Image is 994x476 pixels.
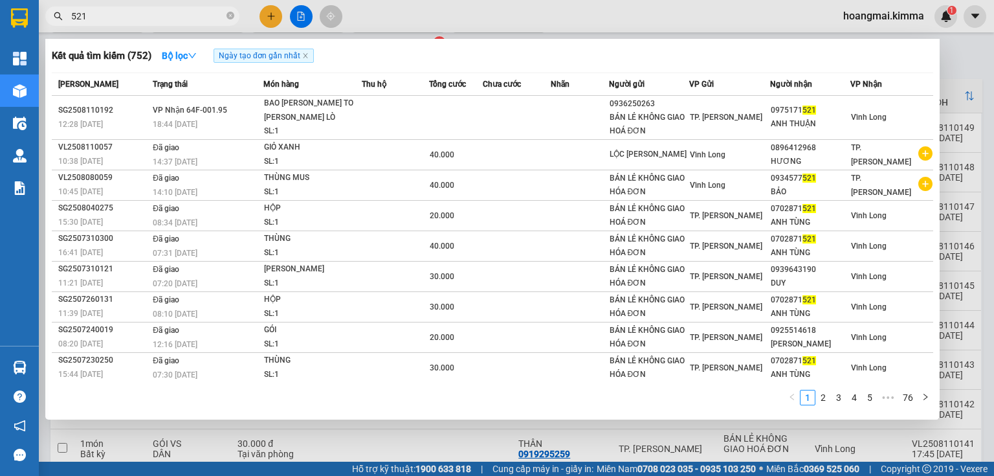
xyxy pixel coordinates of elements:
span: Đã giao [153,295,179,304]
a: 1 [801,391,815,405]
button: right [918,390,933,405]
div: SL: 1 [264,124,361,139]
span: TP. [PERSON_NAME] [690,333,762,342]
a: 76 [899,391,917,405]
span: Ngày tạo đơn gần nhất [214,49,314,63]
span: TP. [PERSON_NAME] [690,242,762,251]
div: GÓI [264,323,361,337]
div: VL2508110057 [58,141,149,154]
div: 0702871 [771,232,850,246]
span: ••• [878,390,898,405]
div: BẢO [771,185,850,199]
li: 3 [831,390,846,405]
span: Vĩnh Long [851,272,887,281]
button: Bộ lọcdown [151,45,207,66]
div: SL: 1 [264,185,361,199]
div: HỘP [264,201,361,216]
a: 5 [863,391,877,405]
div: BÁN LẺ KHÔNG GIAO HÓA ĐƠN [610,354,689,381]
div: SL: 1 [264,246,361,260]
span: TP. [PERSON_NAME] [690,211,762,220]
span: 08:20 [DATE] [58,339,103,348]
span: Thu hộ [362,80,386,89]
span: 15:44 [DATE] [58,370,103,379]
span: 08:10 [DATE] [153,310,197,319]
button: left [784,390,800,405]
span: 521 [802,295,816,304]
span: VP Nhận 64F-001.95 [153,106,227,115]
span: 07:30 [DATE] [153,370,197,380]
img: warehouse-icon [13,84,27,98]
span: 521 [802,356,816,365]
span: 10:38 [DATE] [58,157,103,166]
div: THÙNG MUS [264,171,361,185]
span: Vĩnh Long [851,211,887,220]
span: left [788,393,796,401]
span: close-circle [226,10,234,23]
div: SG2507260131 [58,293,149,306]
li: 76 [898,390,918,405]
span: Đã giao [153,204,179,213]
span: 521 [802,234,816,244]
div: SG2508040275 [58,201,149,215]
div: GIỎ XANH [264,141,361,155]
div: HỘP [264,293,361,307]
div: BÁN LẺ KHÔNG GIAO HÓA ĐƠN [610,263,689,290]
div: HƯƠNG [771,155,850,168]
span: Vĩnh Long [851,113,887,122]
div: BÁN LẺ KHÔNG GIAO HÓA ĐƠN [610,172,689,199]
span: 40.000 [430,150,454,159]
div: THÙNG [264,232,361,246]
div: ANH TÙNG [771,246,850,260]
img: logo-vxr [11,8,28,28]
input: Tìm tên, số ĐT hoặc mã đơn [71,9,224,23]
span: 30.000 [430,272,454,281]
div: SG2507310300 [58,232,149,245]
li: Next Page [918,390,933,405]
span: Nhãn [551,80,569,89]
img: warehouse-icon [13,149,27,163]
span: question-circle [14,391,26,403]
span: Đã giao [153,326,179,335]
span: right [922,393,929,401]
span: 14:37 [DATE] [153,157,197,166]
div: DUY [771,277,850,290]
span: 521 [802,106,816,115]
div: SL: 1 [264,368,361,382]
span: VP Gửi [689,80,714,89]
span: 07:31 [DATE] [153,249,197,258]
div: BÁN LẺ KHÔNG GIAO HOÁ ĐƠN [610,111,689,138]
h3: Kết quả tìm kiếm ( 752 ) [52,49,151,63]
span: 521 [802,174,816,183]
div: 0936250263 [610,97,689,111]
span: TP. [PERSON_NAME] [690,113,762,122]
span: 10:45 [DATE] [58,187,103,196]
span: 16:41 [DATE] [58,248,103,257]
strong: Bộ lọc [162,51,197,61]
div: 0702871 [771,293,850,307]
div: ANH TÙNG [771,216,850,229]
span: Món hàng [263,80,299,89]
span: 30.000 [430,363,454,372]
div: LỘC [PERSON_NAME] [610,148,689,161]
span: close [302,52,309,59]
span: VP Nhận [850,80,882,89]
span: 12:28 [DATE] [58,120,103,129]
a: 3 [832,391,846,405]
span: [PERSON_NAME] [58,80,118,89]
span: Tổng cước [429,80,466,89]
div: SL: 1 [264,337,361,352]
div: SG2508110192 [58,104,149,117]
div: SG2507230250 [58,354,149,367]
div: THÙNG [264,354,361,368]
div: 0896412968 [771,141,850,155]
li: 4 [846,390,862,405]
span: 08:34 [DATE] [153,218,197,227]
span: message [14,449,26,461]
span: Vĩnh Long [690,181,725,190]
span: 40.000 [430,242,454,251]
span: Vĩnh Long [690,150,725,159]
li: Previous Page [784,390,800,405]
div: BÁN LẺ KHÔNG GIAO HÓA ĐƠN [610,324,689,351]
span: TP. [PERSON_NAME] [690,302,762,312]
